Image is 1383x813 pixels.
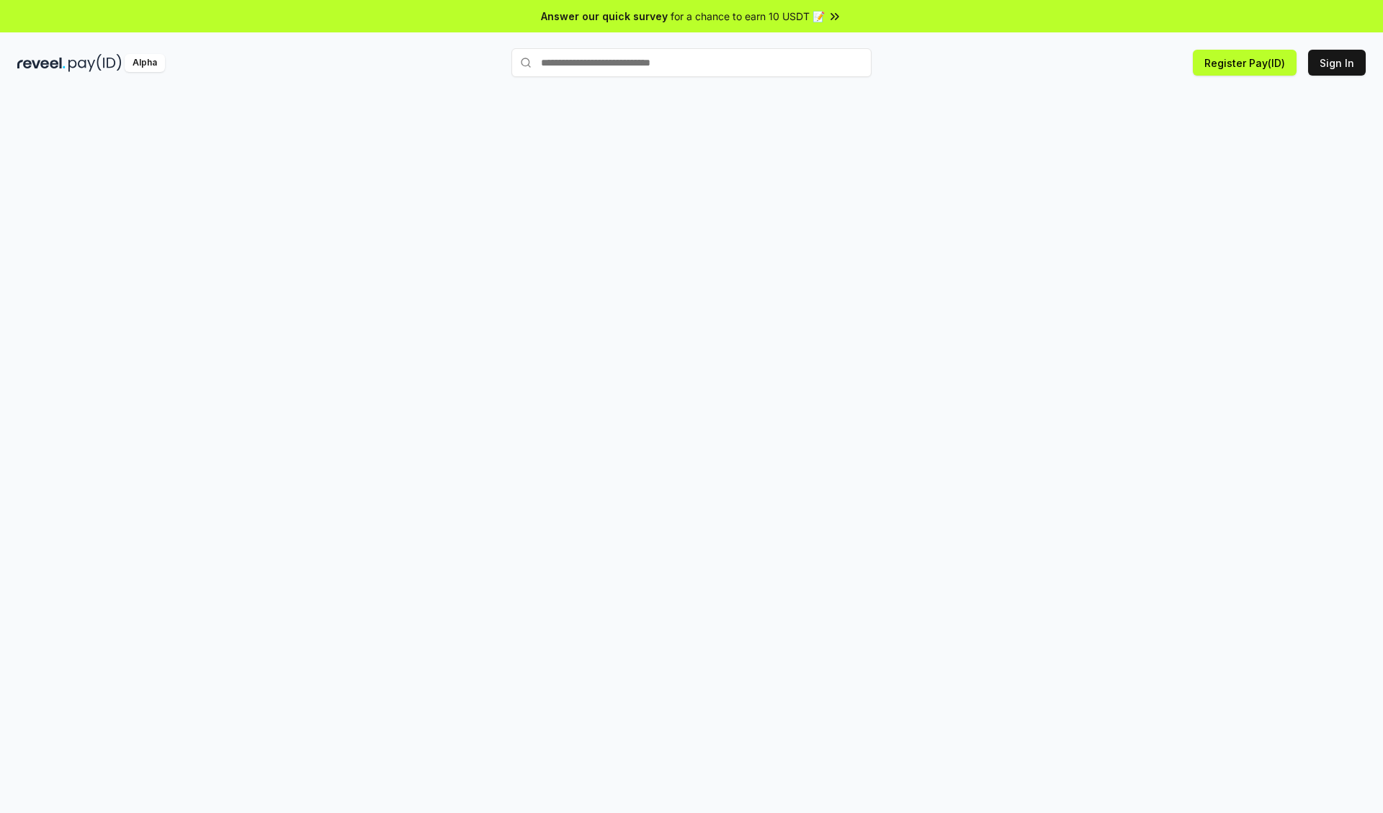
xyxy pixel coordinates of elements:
div: Alpha [125,54,165,72]
span: for a chance to earn 10 USDT 📝 [671,9,825,24]
button: Sign In [1308,50,1366,76]
span: Answer our quick survey [541,9,668,24]
img: reveel_dark [17,54,66,72]
button: Register Pay(ID) [1193,50,1297,76]
img: pay_id [68,54,122,72]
